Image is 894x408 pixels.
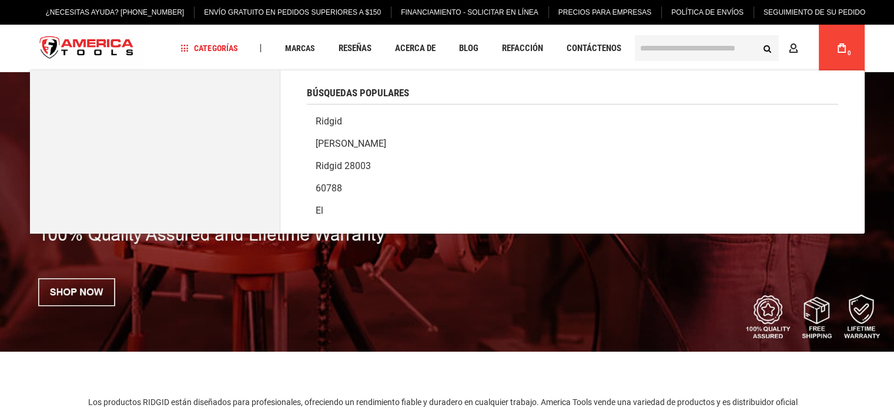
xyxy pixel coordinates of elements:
a: 0 [831,25,853,72]
font: Reseñas [338,43,371,53]
a: logotipo de la tienda [30,26,144,70]
font: Contáctenos [566,43,621,53]
a: Reseñas [333,41,376,56]
font: Refacción [501,43,543,53]
a: Acerca de [389,41,440,56]
font: Precios para empresas [558,8,652,16]
button: Buscar [756,37,779,59]
font: Búsquedas populares [307,87,409,99]
font: Categorías [194,43,237,53]
font: 60788 [316,183,342,194]
a: [PERSON_NAME] [307,133,838,155]
font: Envío gratuito en pedidos superiores a $150 [204,8,381,16]
a: Ridgid 28003 [307,155,838,177]
font: Política de envíos [671,8,744,16]
font: 0 [848,50,851,56]
a: Ridgid [307,110,838,133]
font: El [316,205,323,216]
font: Blog [458,43,478,53]
a: Contáctenos [561,41,626,56]
font: Cuenta [802,43,833,53]
font: Acerca de [394,43,435,53]
img: Herramientas de América [30,26,144,70]
font: Marcas [284,43,314,53]
font: Ridgid [316,116,342,127]
font: Financiamiento - Solicitar en línea [401,8,538,16]
a: Categorías [175,41,243,56]
font: ¿Necesitas ayuda? [PHONE_NUMBER] [46,8,185,16]
font: Seguimiento de su pedido [764,8,865,16]
a: Marcas [279,41,320,56]
a: El [307,200,838,222]
a: Refacción [496,41,548,56]
a: 60788 [307,177,838,200]
font: [PERSON_NAME] [316,138,386,149]
font: Ridgid 28003 [316,160,371,171]
a: Blog [453,41,483,56]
